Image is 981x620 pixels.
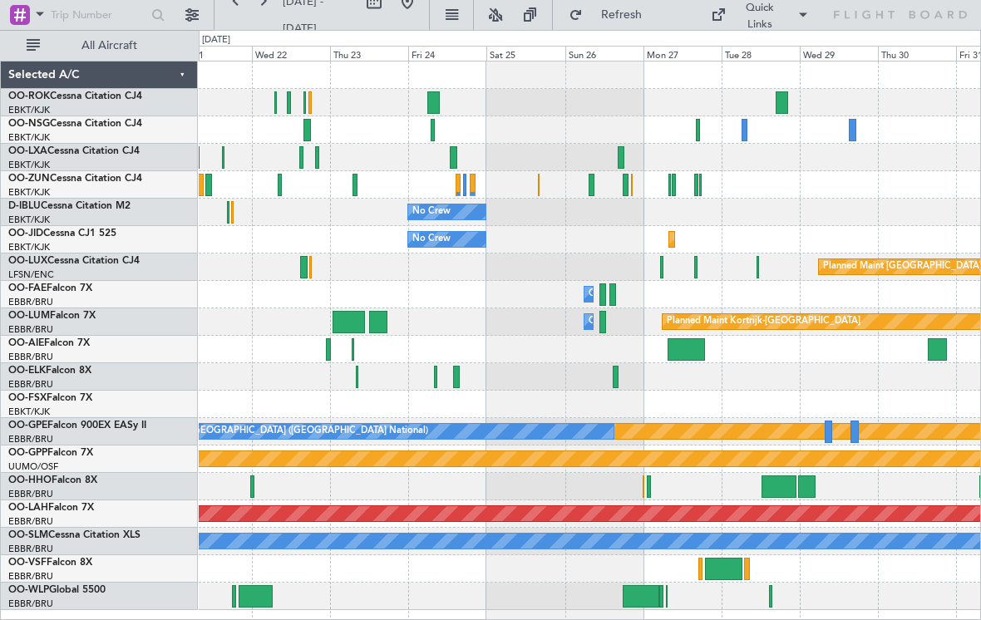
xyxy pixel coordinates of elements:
span: OO-AIE [8,338,44,348]
input: Trip Number [51,2,146,27]
a: OO-JIDCessna CJ1 525 [8,229,116,239]
a: EBKT/KJK [8,241,50,253]
a: EBBR/BRU [8,543,53,555]
span: OO-LUX [8,256,47,266]
span: OO-WLP [8,585,49,595]
div: Wed 29 [800,46,878,61]
a: EBBR/BRU [8,323,53,336]
a: OO-ELKFalcon 8X [8,366,91,376]
a: OO-AIEFalcon 7X [8,338,90,348]
a: EBBR/BRU [8,515,53,528]
div: Mon 27 [643,46,722,61]
span: OO-JID [8,229,43,239]
div: Sat 25 [486,46,564,61]
a: EBBR/BRU [8,598,53,610]
span: OO-VSF [8,558,47,568]
a: EBBR/BRU [8,296,53,308]
div: No Crew [GEOGRAPHIC_DATA] ([GEOGRAPHIC_DATA] National) [150,419,428,444]
a: OO-LUMFalcon 7X [8,311,96,321]
span: OO-LUM [8,311,50,321]
div: Thu 23 [330,46,408,61]
div: Planned Maint Kortrijk-[GEOGRAPHIC_DATA] [667,309,860,334]
div: [DATE] [202,33,230,47]
a: OO-FSXFalcon 7X [8,393,92,403]
button: Refresh [561,2,661,28]
div: No Crew [412,227,451,252]
span: OO-NSG [8,119,50,129]
span: OO-LAH [8,503,48,513]
a: D-IBLUCessna Citation M2 [8,201,131,211]
button: All Aircraft [18,32,180,59]
div: Sun 26 [565,46,643,61]
a: EBKT/KJK [8,104,50,116]
span: OO-HHO [8,475,52,485]
span: OO-ELK [8,366,46,376]
a: EBKT/KJK [8,214,50,226]
a: OO-ZUNCessna Citation CJ4 [8,174,142,184]
a: EBKT/KJK [8,131,50,144]
div: Tue 21 [174,46,252,61]
a: LFSN/ENC [8,268,54,281]
div: Tue 28 [722,46,800,61]
a: OO-GPEFalcon 900EX EASy II [8,421,146,431]
div: Fri 24 [408,46,486,61]
span: OO-GPP [8,448,47,458]
a: EBKT/KJK [8,159,50,171]
div: Owner Melsbroek Air Base [589,309,702,334]
span: Refresh [586,9,656,21]
a: EBKT/KJK [8,406,50,418]
a: OO-LUXCessna Citation CJ4 [8,256,140,266]
span: OO-FAE [8,283,47,293]
span: OO-ZUN [8,174,50,184]
a: OO-GPPFalcon 7X [8,448,93,458]
a: EBBR/BRU [8,433,53,445]
a: EBBR/BRU [8,570,53,583]
a: EBBR/BRU [8,378,53,391]
a: EBKT/KJK [8,186,50,199]
span: D-IBLU [8,201,41,211]
a: OO-WLPGlobal 5500 [8,585,106,595]
a: EBBR/BRU [8,488,53,500]
a: OO-FAEFalcon 7X [8,283,92,293]
a: OO-LXACessna Citation CJ4 [8,146,140,156]
a: UUMO/OSF [8,460,58,473]
span: All Aircraft [43,40,175,52]
div: Wed 22 [252,46,330,61]
div: No Crew [412,199,451,224]
a: OO-VSFFalcon 8X [8,558,92,568]
a: EBBR/BRU [8,351,53,363]
a: OO-HHOFalcon 8X [8,475,97,485]
a: OO-NSGCessna Citation CJ4 [8,119,142,129]
div: Thu 30 [878,46,956,61]
span: OO-FSX [8,393,47,403]
div: Planned Maint Kortrijk-[GEOGRAPHIC_DATA] [673,227,867,252]
a: OO-ROKCessna Citation CJ4 [8,91,142,101]
a: OO-LAHFalcon 7X [8,503,94,513]
div: Owner Melsbroek Air Base [589,282,702,307]
button: Quick Links [702,2,817,28]
a: OO-SLMCessna Citation XLS [8,530,140,540]
span: OO-GPE [8,421,47,431]
span: OO-LXA [8,146,47,156]
span: OO-ROK [8,91,50,101]
span: OO-SLM [8,530,48,540]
